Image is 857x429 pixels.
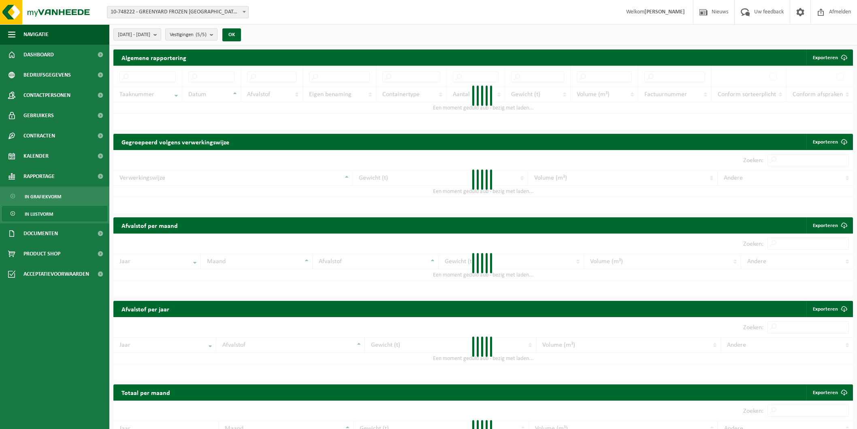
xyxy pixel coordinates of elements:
span: Contactpersonen [23,85,70,105]
a: Exporteren [806,301,852,317]
span: Rapportage [23,166,55,187]
strong: [PERSON_NAME] [644,9,685,15]
span: Vestigingen [170,29,207,41]
span: Documenten [23,223,58,244]
button: Vestigingen(5/5) [165,28,217,41]
span: Gebruikers [23,105,54,126]
h2: Gegroepeerd volgens verwerkingswijze [113,134,237,150]
span: 10-748222 - GREENYARD FROZEN BELGIUM NV - WESTROZEBEKE [107,6,248,18]
span: Product Shop [23,244,60,264]
span: In grafiekvorm [25,189,61,204]
button: Exporteren [806,49,852,66]
h2: Afvalstof per maand [113,217,186,233]
span: Bedrijfsgegevens [23,65,71,85]
span: Dashboard [23,45,54,65]
span: 10-748222 - GREENYARD FROZEN BELGIUM NV - WESTROZEBEKE [107,6,249,18]
h2: Algemene rapportering [113,49,194,66]
span: [DATE] - [DATE] [118,29,150,41]
count: (5/5) [196,32,207,37]
span: Contracten [23,126,55,146]
button: [DATE] - [DATE] [113,28,161,41]
span: Acceptatievoorwaarden [23,264,89,284]
a: Exporteren [806,134,852,150]
a: Exporteren [806,384,852,401]
a: In grafiekvorm [2,189,107,204]
h2: Totaal per maand [113,384,178,400]
a: Exporteren [806,217,852,234]
span: Navigatie [23,24,49,45]
a: In lijstvorm [2,206,107,221]
h2: Afvalstof per jaar [113,301,177,317]
span: Kalender [23,146,49,166]
span: In lijstvorm [25,206,53,222]
button: OK [222,28,241,41]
